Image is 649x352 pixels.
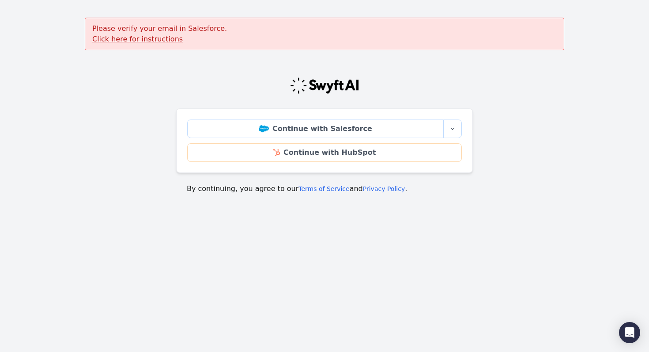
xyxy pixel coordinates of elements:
[619,322,640,343] div: Open Intercom Messenger
[290,77,359,94] img: Swyft Logo
[259,125,269,132] img: Salesforce
[187,120,444,138] a: Continue with Salesforce
[298,185,349,192] a: Terms of Service
[92,35,183,43] a: Click here for instructions
[187,183,462,194] p: By continuing, you agree to our and .
[363,185,405,192] a: Privacy Policy
[273,149,280,156] img: HubSpot
[187,143,462,162] a: Continue with HubSpot
[85,18,564,50] div: Please verify your email in Salesforce.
